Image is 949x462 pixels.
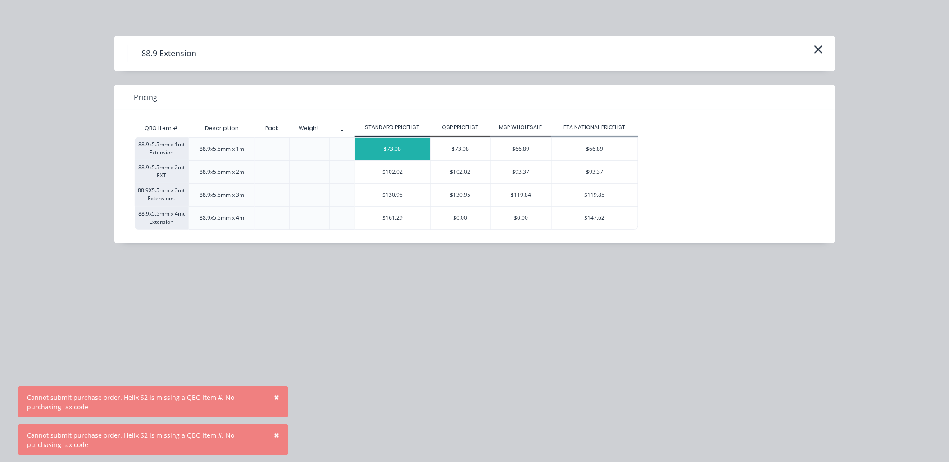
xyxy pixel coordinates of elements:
div: 88.9x5.5mm x 4mt Extension [135,206,189,230]
div: $73.08 [355,138,430,160]
button: Close [265,386,288,408]
div: _ [333,117,351,140]
h4: 88.9 Extension [128,45,210,62]
div: $93.37 [552,161,638,183]
div: FTA NATIONAL PRICELIST [551,123,638,131]
div: Cannot submit purchase order. Helix S2 is missing a QBO Item #. No purchasing tax code [27,430,261,449]
div: $66.89 [552,138,638,160]
span: Pricing [134,92,158,103]
div: 88.9x5.5mm x 4m [200,214,244,222]
div: 88.9x5.5mm x 3m [200,191,244,199]
div: $66.89 [491,138,551,160]
div: $130.95 [431,184,491,206]
div: $102.02 [355,161,430,183]
span: × [274,391,279,403]
div: Description [198,117,246,140]
div: STANDARD PRICELIST [355,123,430,131]
div: 88.9x5.5mm x 2mt EXT [135,160,189,183]
div: $119.84 [491,184,551,206]
div: $119.85 [552,184,638,206]
div: $0.00 [431,207,491,229]
div: 88.9X5.5mm x 3mt Extensions [135,183,189,206]
span: × [274,429,279,441]
div: QBO Item # [135,119,189,137]
div: $147.62 [552,207,638,229]
div: Cannot submit purchase order. Helix S2 is missing a QBO Item #. No purchasing tax code [27,393,261,412]
div: 88.9x5.5mm x 1mt Extension [135,137,189,160]
div: QSP PRICELIST [430,123,491,131]
div: $130.95 [355,184,430,206]
div: $93.37 [491,161,551,183]
div: MSP WHOLESALE [490,123,551,131]
div: $73.08 [431,138,491,160]
div: $0.00 [491,207,551,229]
div: Weight [292,117,327,140]
div: Pack [259,117,286,140]
button: Close [265,424,288,446]
div: $161.29 [355,207,430,229]
div: 88.9x5.5mm x 1m [200,145,244,153]
div: $102.02 [431,161,491,183]
div: 88.9x5.5mm x 2m [200,168,244,176]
